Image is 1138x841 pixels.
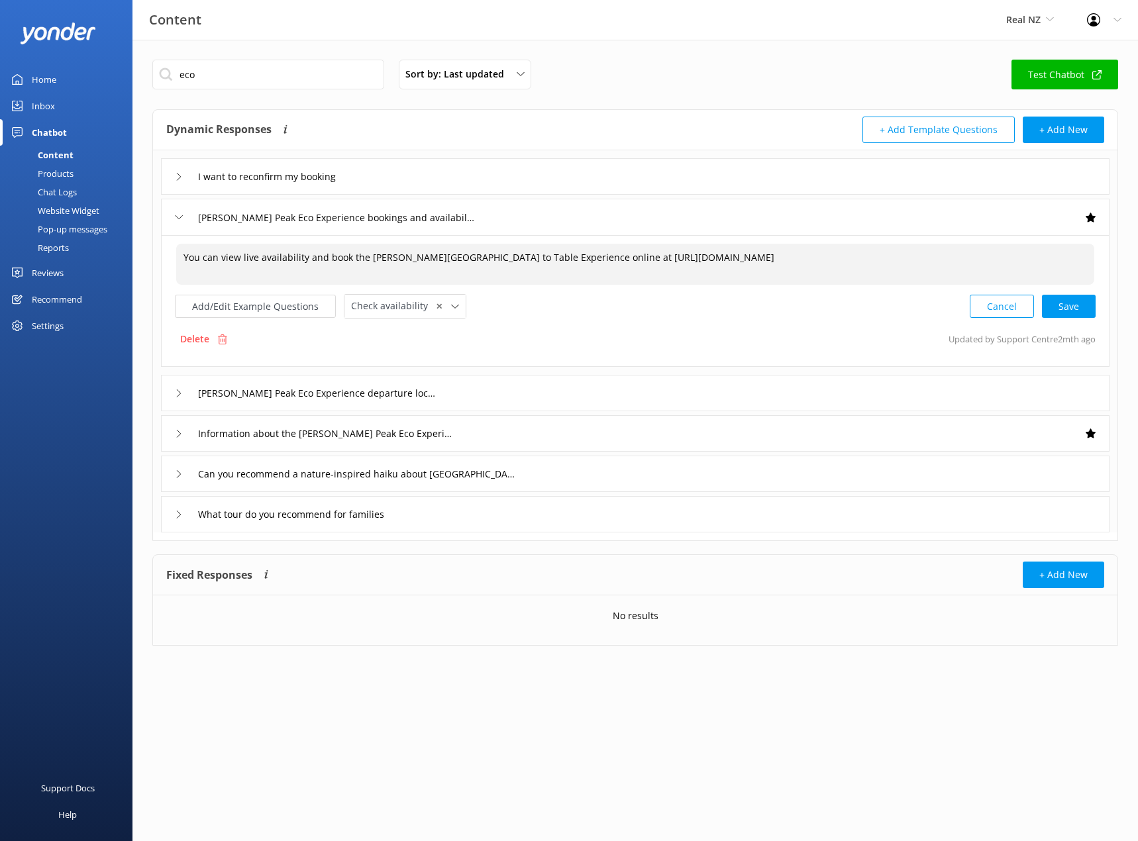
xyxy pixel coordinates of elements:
button: Cancel [970,295,1034,318]
div: Chat Logs [8,183,77,201]
div: Home [32,66,56,93]
span: Check availability [351,299,436,313]
textarea: You can view live availability and book the [PERSON_NAME][GEOGRAPHIC_DATA] to Table Experience on... [176,244,1094,285]
a: Content [8,146,132,164]
div: Content [8,146,74,164]
div: Products [8,164,74,183]
p: Delete [180,332,209,346]
a: Chat Logs [8,183,132,201]
span: Real NZ [1006,13,1041,26]
button: + Add New [1023,562,1104,588]
span: ✕ [436,300,442,313]
p: No results [613,609,658,623]
div: Website Widget [8,201,99,220]
button: + Add Template Questions [862,117,1015,143]
div: Reviews [32,260,64,286]
div: Support Docs [41,775,95,801]
div: Settings [32,313,64,339]
button: Save [1042,295,1096,318]
p: Updated by Support Centre 2mth ago [949,326,1096,352]
div: Inbox [32,93,55,119]
a: Pop-up messages [8,220,132,238]
div: Chatbot [32,119,67,146]
img: yonder-white-logo.png [20,23,96,44]
h3: Content [149,9,201,30]
span: Sort by: Last updated [405,67,512,81]
div: Reports [8,238,69,257]
button: Add/Edit Example Questions [175,295,336,318]
a: Reports [8,238,132,257]
a: Test Chatbot [1011,60,1118,89]
a: Products [8,164,132,183]
div: Help [58,801,77,828]
input: Search all Chatbot Content [152,60,384,89]
button: + Add New [1023,117,1104,143]
h4: Dynamic Responses [166,117,272,143]
div: Pop-up messages [8,220,107,238]
h4: Fixed Responses [166,562,252,588]
a: Website Widget [8,201,132,220]
div: Recommend [32,286,82,313]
